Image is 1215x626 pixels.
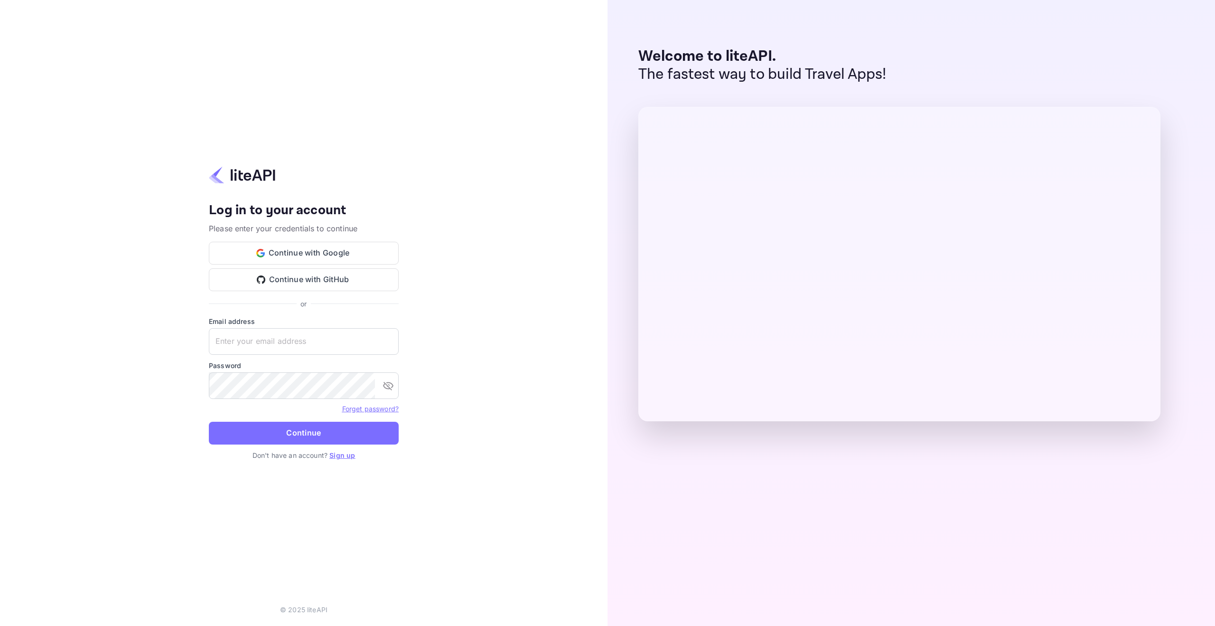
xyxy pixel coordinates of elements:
p: Please enter your credentials to continue [209,223,399,234]
input: Enter your email address [209,328,399,355]
p: or [300,299,307,309]
button: toggle password visibility [379,376,398,395]
a: Sign up [329,451,355,459]
p: The fastest way to build Travel Apps! [638,66,887,84]
p: © 2025 liteAPI [280,605,327,615]
button: Continue [209,422,399,445]
p: Welcome to liteAPI. [638,47,887,66]
h4: Log in to your account [209,202,399,219]
button: Continue with Google [209,242,399,265]
img: liteAPI Dashboard Preview [638,107,1160,421]
img: liteapi [209,166,275,184]
p: Don't have an account? [209,450,399,460]
label: Password [209,360,399,370]
a: Forget password? [342,405,399,413]
button: Continue with GitHub [209,268,399,291]
a: Forget password? [342,404,399,413]
label: Email address [209,316,399,326]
